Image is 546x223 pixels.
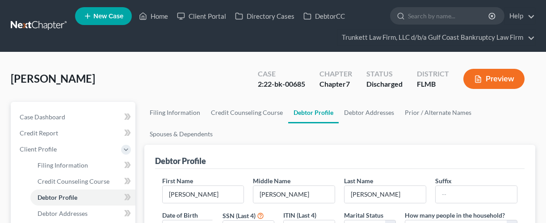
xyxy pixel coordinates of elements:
[337,29,535,46] a: Trunkett Law Firm, LLC d/b/a Gulf Coast Bankruptcy Law Firm
[30,157,135,173] a: Filing Information
[399,102,477,123] a: Prior / Alternate Names
[258,69,305,79] div: Case
[30,189,135,206] a: Debtor Profile
[299,8,349,24] a: DebtorCC
[223,211,256,220] label: SSN (Last 4)
[408,8,490,24] input: Search by name...
[30,173,135,189] a: Credit Counseling Course
[435,176,452,185] label: Suffix
[417,79,449,89] div: FLMB
[20,129,58,137] span: Credit Report
[20,145,57,153] span: Client Profile
[253,176,290,185] label: Middle Name
[144,123,218,145] a: Spouses & Dependents
[38,161,88,169] span: Filing Information
[283,210,316,220] label: ITIN (Last 4)
[344,186,426,203] input: --
[405,210,505,220] label: How many people in the household?
[93,13,123,20] span: New Case
[162,210,198,220] label: Date of Birth
[172,8,231,24] a: Client Portal
[366,69,403,79] div: Status
[346,80,350,88] span: 7
[319,79,352,89] div: Chapter
[13,125,135,141] a: Credit Report
[344,210,383,220] label: Marital Status
[20,113,65,121] span: Case Dashboard
[38,210,88,217] span: Debtor Addresses
[155,156,206,166] div: Debtor Profile
[206,102,288,123] a: Credit Counseling Course
[366,79,403,89] div: Discharged
[231,8,299,24] a: Directory Cases
[253,186,335,203] input: M.I
[436,186,517,203] input: --
[505,8,535,24] a: Help
[30,206,135,222] a: Debtor Addresses
[162,176,193,185] label: First Name
[134,8,172,24] a: Home
[163,186,244,203] input: --
[288,102,339,123] a: Debtor Profile
[11,72,95,85] span: [PERSON_NAME]
[38,177,109,185] span: Credit Counseling Course
[38,194,77,201] span: Debtor Profile
[144,102,206,123] a: Filing Information
[417,69,449,79] div: District
[344,176,373,185] label: Last Name
[463,69,525,89] button: Preview
[339,102,399,123] a: Debtor Addresses
[319,69,352,79] div: Chapter
[13,109,135,125] a: Case Dashboard
[258,79,305,89] div: 2:22-bk-00685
